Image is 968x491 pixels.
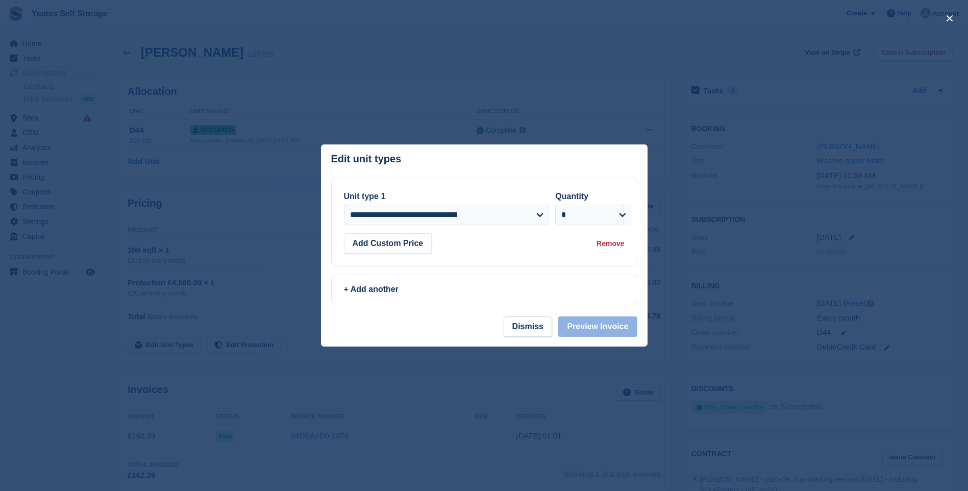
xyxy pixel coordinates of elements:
[344,192,386,201] label: Unit type 1
[331,275,637,304] a: + Add another
[331,153,402,165] p: Edit unit types
[504,316,552,337] button: Dismiss
[597,238,624,249] div: Remove
[941,10,958,27] button: close
[344,233,432,254] button: Add Custom Price
[558,316,637,337] button: Preview Invoice
[344,283,625,296] div: + Add another
[555,192,588,201] label: Quantity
